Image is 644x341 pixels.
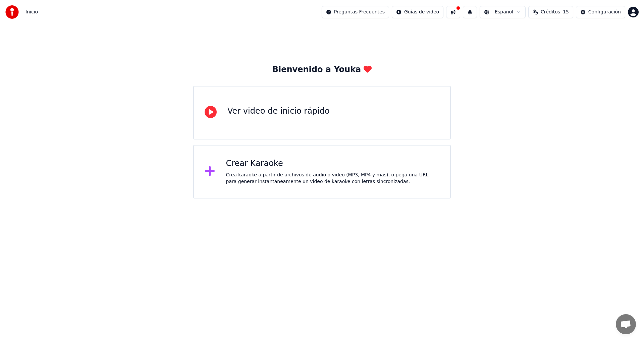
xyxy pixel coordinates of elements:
span: Créditos [541,9,560,15]
span: Inicio [25,9,38,15]
nav: breadcrumb [25,9,38,15]
div: Crear Karaoke [226,158,440,169]
img: youka [5,5,19,19]
div: Configuración [588,9,621,15]
span: 15 [563,9,569,15]
button: Créditos15 [528,6,573,18]
div: Chat abierto [616,314,636,334]
button: Preguntas Frecuentes [322,6,389,18]
button: Guías de video [392,6,443,18]
div: Ver video de inicio rápido [227,106,330,117]
div: Crea karaoke a partir de archivos de audio o video (MP3, MP4 y más), o pega una URL para generar ... [226,172,440,185]
div: Bienvenido a Youka [272,64,372,75]
button: Configuración [576,6,625,18]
